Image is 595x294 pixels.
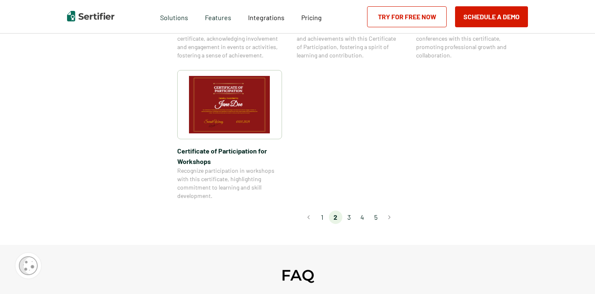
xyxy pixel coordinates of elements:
span: Celebrate participation with this certificate, acknowledging involvement and engagement in events... [177,26,282,60]
span: Acknowledge valuable participation in conferences with this certificate, promoting professional g... [416,26,521,60]
span: Certificate of Participation​ for Workshops [177,146,282,167]
span: Recognize students’ active involvement and achievements with this Certificate of Participation, f... [297,26,401,60]
li: page 5 [369,211,383,224]
iframe: Chat Widget [553,254,595,294]
a: Integrations [248,11,285,22]
a: Pricing [301,11,322,22]
button: Go to next page [383,211,396,224]
h2: FAQ [281,266,314,284]
button: Schedule a Demo [455,6,528,27]
span: Integrations [248,13,285,21]
li: page 1 [316,211,329,224]
span: Recognize participation in workshops with this certificate, highlighting commitment to learning a... [177,167,282,200]
button: Go to previous page [302,211,316,224]
img: Sertifier | Digital Credentialing Platform [67,11,114,21]
img: Certificate of Participation​ for Workshops [189,76,270,133]
li: page 3 [342,211,356,224]
a: Certificate of Participation​ for WorkshopsCertificate of Participation​ for WorkshopsRecognize p... [177,70,282,200]
li: page 2 [329,211,342,224]
img: Cookie Popup Icon [19,256,38,275]
span: Solutions [160,11,188,22]
a: Try for Free Now [367,6,447,27]
span: Features [205,11,231,22]
span: Pricing [301,13,322,21]
li: page 4 [356,211,369,224]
